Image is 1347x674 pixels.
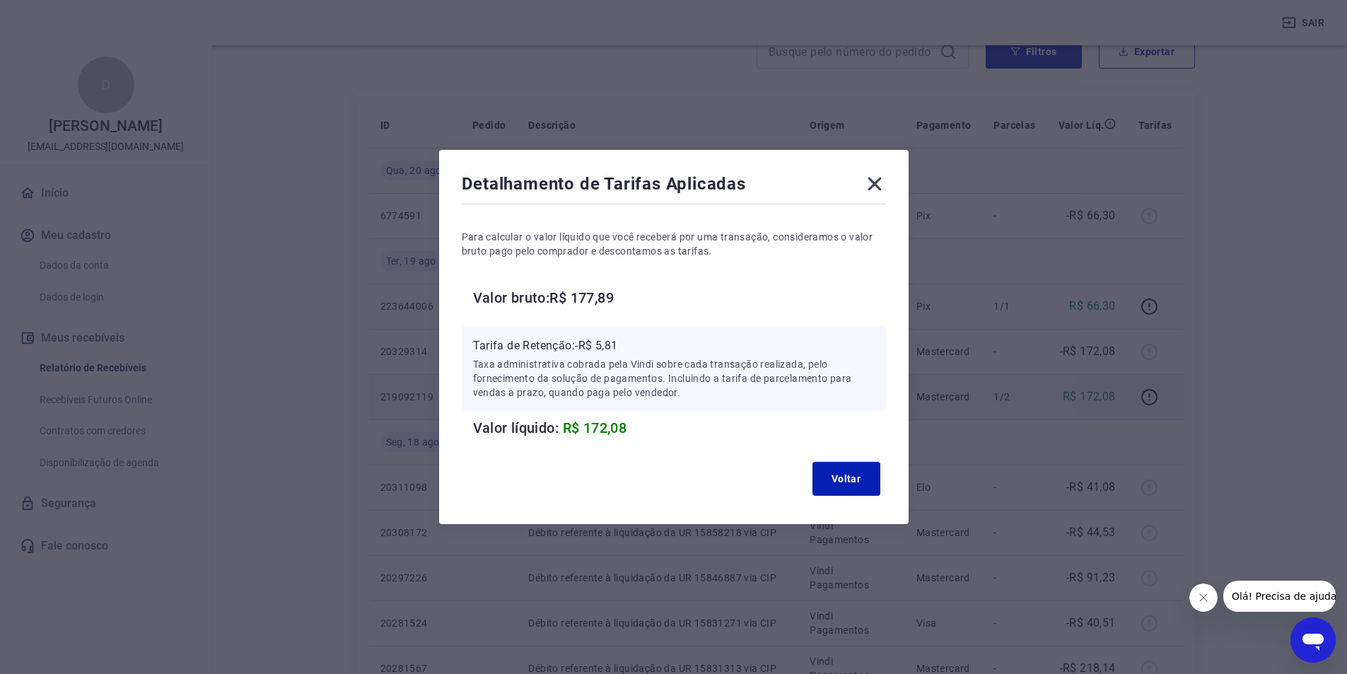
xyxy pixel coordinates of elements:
h6: Valor líquido: [473,417,886,439]
span: R$ 172,08 [563,419,627,436]
h6: Valor bruto: R$ 177,89 [473,286,886,309]
div: Detalhamento de Tarifas Aplicadas [462,173,886,201]
p: Para calcular o valor líquido que você receberá por uma transação, consideramos o valor bruto pag... [462,230,886,258]
button: Voltar [812,462,880,496]
p: Taxa administrativa cobrada pela Vindi sobre cada transação realizada, pelo fornecimento da soluç... [473,357,875,400]
span: Olá! Precisa de ajuda? [8,10,119,21]
iframe: Fechar mensagem [1189,583,1218,612]
iframe: Botão para abrir a janela de mensagens [1290,617,1336,663]
p: Tarifa de Retenção: -R$ 5,81 [473,337,875,354]
iframe: Mensagem da empresa [1223,581,1336,612]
